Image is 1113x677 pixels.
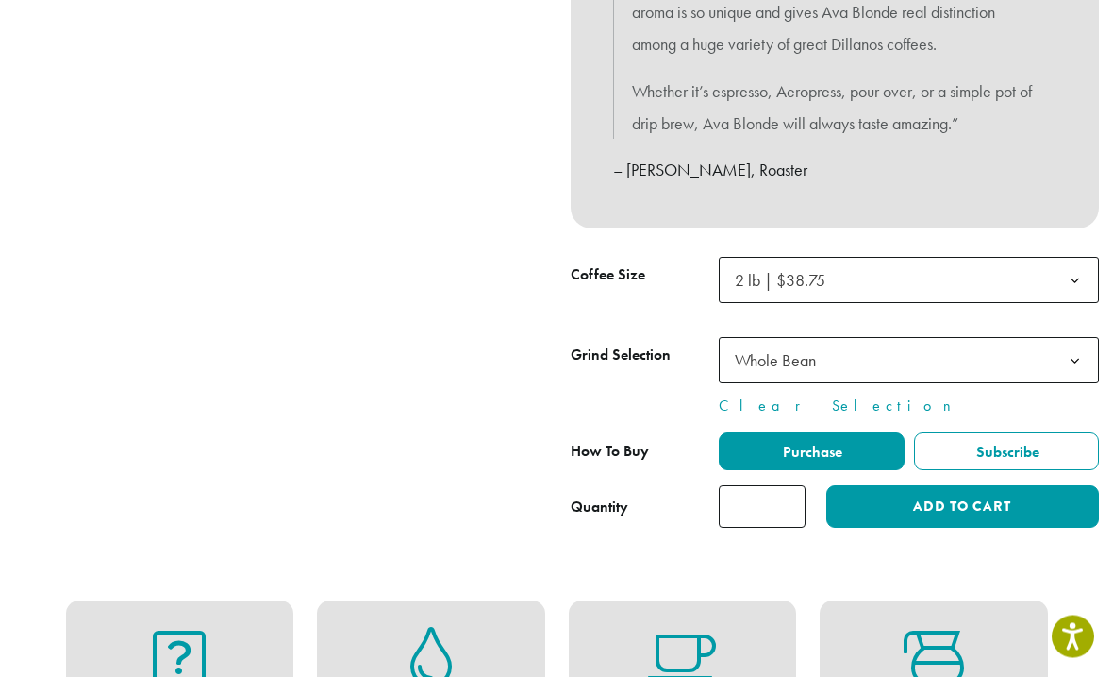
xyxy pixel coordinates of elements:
span: Subscribe [973,443,1039,463]
span: Whole Bean [735,350,816,372]
button: Add to cart [826,486,1099,529]
span: 2 lb | $38.75 [735,270,825,292]
span: Whole Bean [727,343,835,380]
label: Coffee Size [571,262,719,290]
div: Quantity [571,497,628,519]
a: Clear Selection [719,396,1099,418]
p: Whether it’s espresso, Aeropress, pour over, or a simple pot of drip brew, Ava Blonde will always... [632,76,1038,141]
span: 2 lb | $38.75 [719,258,1099,304]
span: 2 lb | $38.75 [727,262,844,299]
span: Purchase [780,443,842,463]
input: Product quantity [719,486,806,529]
label: Grind Selection [571,343,719,370]
p: – [PERSON_NAME], Roaster [613,155,1056,187]
span: Whole Bean [719,338,1099,384]
span: How To Buy [571,442,649,462]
